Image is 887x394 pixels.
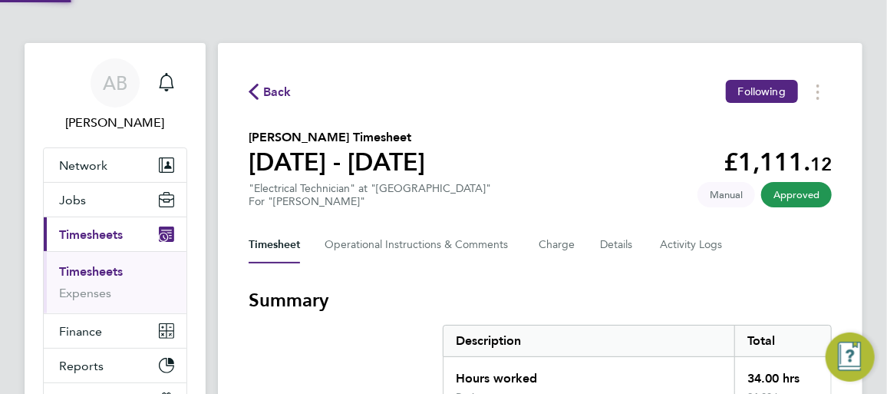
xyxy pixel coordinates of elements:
[59,193,86,207] span: Jobs
[43,114,187,132] span: Andy Barwise
[249,128,425,147] h2: [PERSON_NAME] Timesheet
[724,147,832,177] app-decimal: £1,111.
[726,80,798,103] button: Following
[325,227,514,263] button: Operational Instructions & Comments
[59,286,111,300] a: Expenses
[804,80,832,104] button: Timesheets Menu
[59,359,104,373] span: Reports
[44,349,186,382] button: Reports
[43,58,187,132] a: AB[PERSON_NAME]
[249,147,425,177] h1: [DATE] - [DATE]
[539,227,575,263] button: Charge
[660,227,724,263] button: Activity Logs
[810,153,832,175] span: 12
[761,182,832,207] span: This timesheet has been approved.
[59,324,102,339] span: Finance
[734,326,831,356] div: Total
[249,182,491,208] div: "Electrical Technician" at "[GEOGRAPHIC_DATA]"
[263,83,292,101] span: Back
[44,217,186,251] button: Timesheets
[826,333,875,382] button: Engage Resource Center
[738,84,786,98] span: Following
[249,227,300,263] button: Timesheet
[59,264,123,279] a: Timesheets
[249,288,832,313] h3: Summary
[600,227,635,263] button: Details
[44,314,186,348] button: Finance
[443,357,734,391] div: Hours worked
[734,357,831,391] div: 34.00 hrs
[249,82,292,101] button: Back
[443,326,734,356] div: Description
[44,148,186,182] button: Network
[59,227,123,242] span: Timesheets
[44,183,186,217] button: Jobs
[249,195,491,208] div: For "[PERSON_NAME]"
[59,158,107,173] span: Network
[44,251,186,313] div: Timesheets
[697,182,755,207] span: This timesheet was manually created.
[103,73,127,93] span: AB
